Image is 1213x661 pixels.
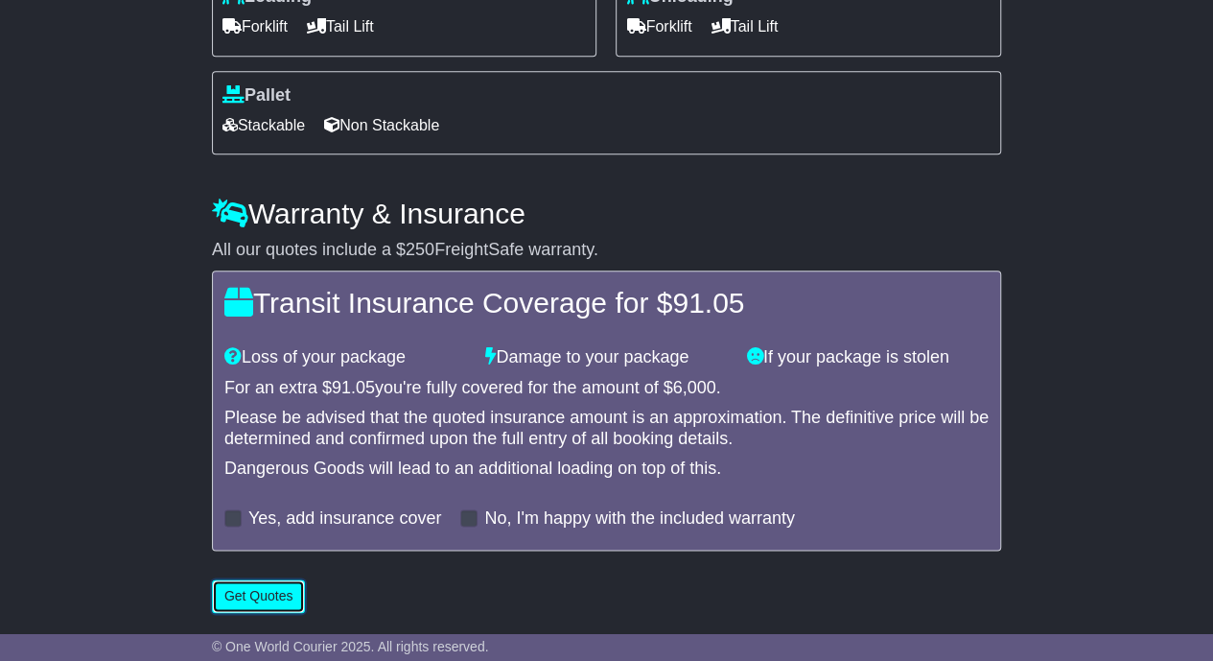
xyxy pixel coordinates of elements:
[484,508,795,530] label: No, I'm happy with the included warranty
[212,579,306,613] button: Get Quotes
[737,347,998,368] div: If your package is stolen
[215,347,476,368] div: Loss of your package
[222,12,288,41] span: Forklift
[212,639,489,654] span: © One World Courier 2025. All rights reserved.
[673,378,716,397] span: 6,000
[324,110,439,140] span: Non Stackable
[222,85,291,106] label: Pallet
[332,378,375,397] span: 91.05
[626,12,691,41] span: Forklift
[222,110,305,140] span: Stackable
[224,408,989,449] div: Please be advised that the quoted insurance amount is an approximation. The definitive price will...
[711,12,778,41] span: Tail Lift
[406,240,434,259] span: 250
[224,378,989,399] div: For an extra $ you're fully covered for the amount of $ .
[212,240,1001,261] div: All our quotes include a $ FreightSafe warranty.
[307,12,374,41] span: Tail Lift
[224,287,989,319] h4: Transit Insurance Coverage for $
[476,347,736,368] div: Damage to your package
[672,287,744,319] span: 91.05
[224,459,989,480] div: Dangerous Goods will lead to an additional loading on top of this.
[212,198,1001,229] h4: Warranty & Insurance
[248,508,441,530] label: Yes, add insurance cover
